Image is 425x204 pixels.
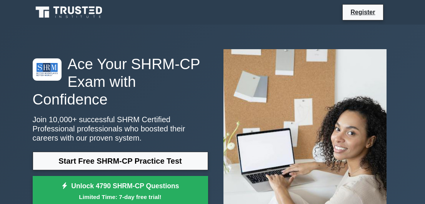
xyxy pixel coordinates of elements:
[42,192,198,201] small: Limited Time: 7-day free trial!
[346,7,380,17] a: Register
[33,115,208,143] p: Join 10,000+ successful SHRM Certified Professional professionals who boosted their careers with ...
[33,55,208,109] h1: Ace Your SHRM-CP Exam with Confidence
[33,152,208,170] a: Start Free SHRM-CP Practice Test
